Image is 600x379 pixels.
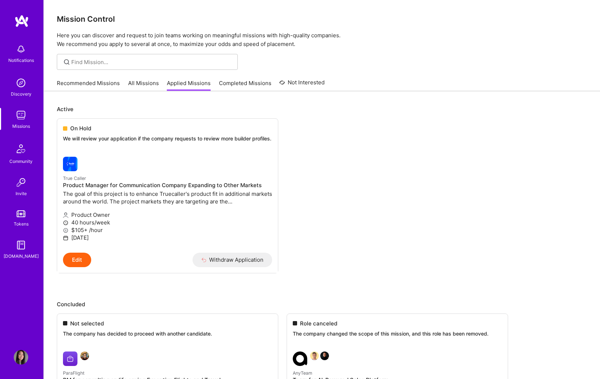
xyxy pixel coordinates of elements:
[63,235,68,241] i: icon Calendar
[70,125,91,132] span: On Hold
[57,31,587,49] p: Here you can discover and request to join teams working on meaningful missions with high-quality ...
[4,252,39,260] div: [DOMAIN_NAME]
[63,190,272,205] p: The goal of this project is to enhance Truecaller's product fit in additional markets around the ...
[71,58,232,66] input: Find Mission...
[310,351,319,360] img: Souvik Basu
[14,76,28,90] img: discovery
[300,320,337,327] span: Role canceled
[57,14,587,24] h3: Mission Control
[63,228,68,233] i: icon MoneyGray
[128,79,159,91] a: All Missions
[293,330,502,337] p: The company changed the scope of this mission, and this role has been removed.
[14,220,29,228] div: Tokens
[293,370,312,376] small: AnyTeam
[63,234,272,241] p: [DATE]
[63,220,68,226] i: icon Clock
[293,351,307,366] img: AnyTeam company logo
[63,157,77,171] img: True Caller company logo
[12,122,30,130] div: Missions
[8,56,34,64] div: Notifications
[14,175,28,190] img: Invite
[63,135,272,142] p: We will review your application if the company requests to review more builder profiles.
[57,79,120,91] a: Recommended Missions
[57,300,587,308] p: Concluded
[167,79,211,91] a: Applied Missions
[17,210,25,217] img: tokens
[57,105,587,113] p: Active
[279,78,325,91] a: Not Interested
[193,253,272,267] button: Withdraw Application
[219,79,271,91] a: Completed Missions
[63,219,272,226] p: 40 hours/week
[63,212,68,218] i: icon Applicant
[16,190,27,197] div: Invite
[63,182,272,189] h4: Product Manager for Communication Company Expanding to Other Markets
[14,238,28,252] img: guide book
[14,14,29,28] img: logo
[63,253,91,267] button: Edit
[320,351,329,360] img: James Touhey
[63,211,272,219] p: Product Owner
[12,140,30,157] img: Community
[14,350,28,365] img: User Avatar
[14,108,28,122] img: teamwork
[9,157,33,165] div: Community
[63,176,86,181] small: True Caller
[63,226,272,234] p: $105+ /hour
[12,350,30,365] a: User Avatar
[63,58,71,66] i: icon SearchGrey
[14,42,28,56] img: bell
[11,90,31,98] div: Discovery
[57,151,278,253] a: True Caller company logoTrue CallerProduct Manager for Communication Company Expanding to Other M...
